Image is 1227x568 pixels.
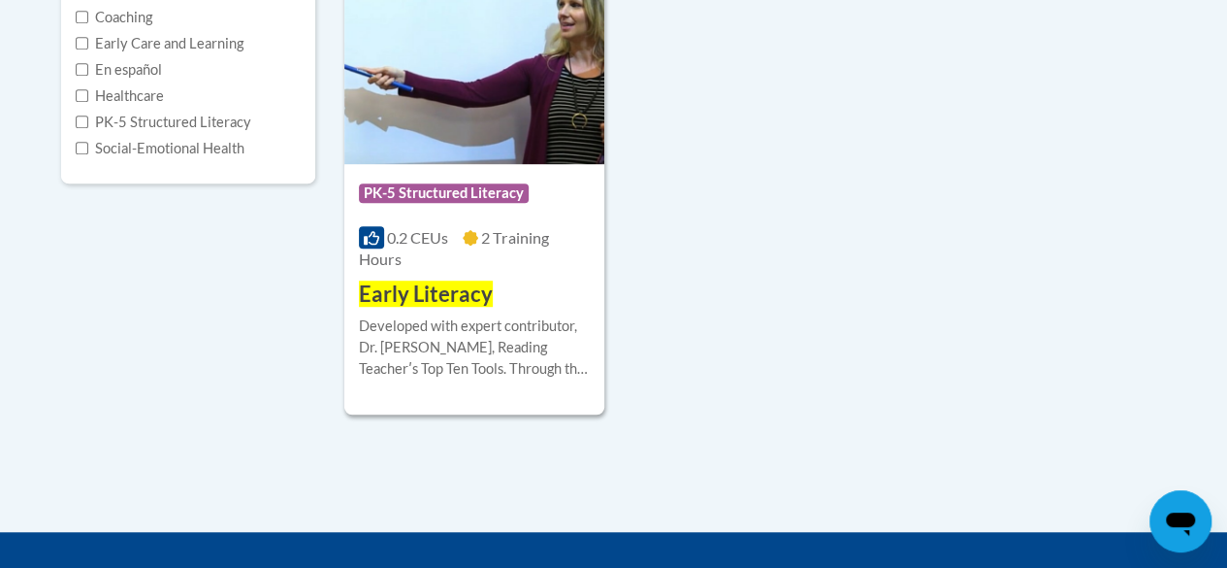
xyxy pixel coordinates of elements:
label: Coaching [76,7,152,28]
span: PK-5 Structured Literacy [359,184,529,203]
span: Early Literacy [359,281,493,307]
label: PK-5 Structured Literacy [76,112,251,133]
input: Checkbox for Options [76,63,88,76]
label: Social-Emotional Health [76,138,244,159]
iframe: Button to launch messaging window [1149,490,1211,552]
input: Checkbox for Options [76,116,88,128]
label: Healthcare [76,85,164,107]
input: Checkbox for Options [76,89,88,102]
div: Developed with expert contributor, Dr. [PERSON_NAME], Reading Teacherʹs Top Ten Tools. Through th... [359,316,590,380]
span: 0.2 CEUs [387,228,448,247]
input: Checkbox for Options [76,11,88,23]
input: Checkbox for Options [76,142,88,154]
input: Checkbox for Options [76,37,88,50]
label: Early Care and Learning [76,33,243,54]
label: En español [76,59,162,81]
